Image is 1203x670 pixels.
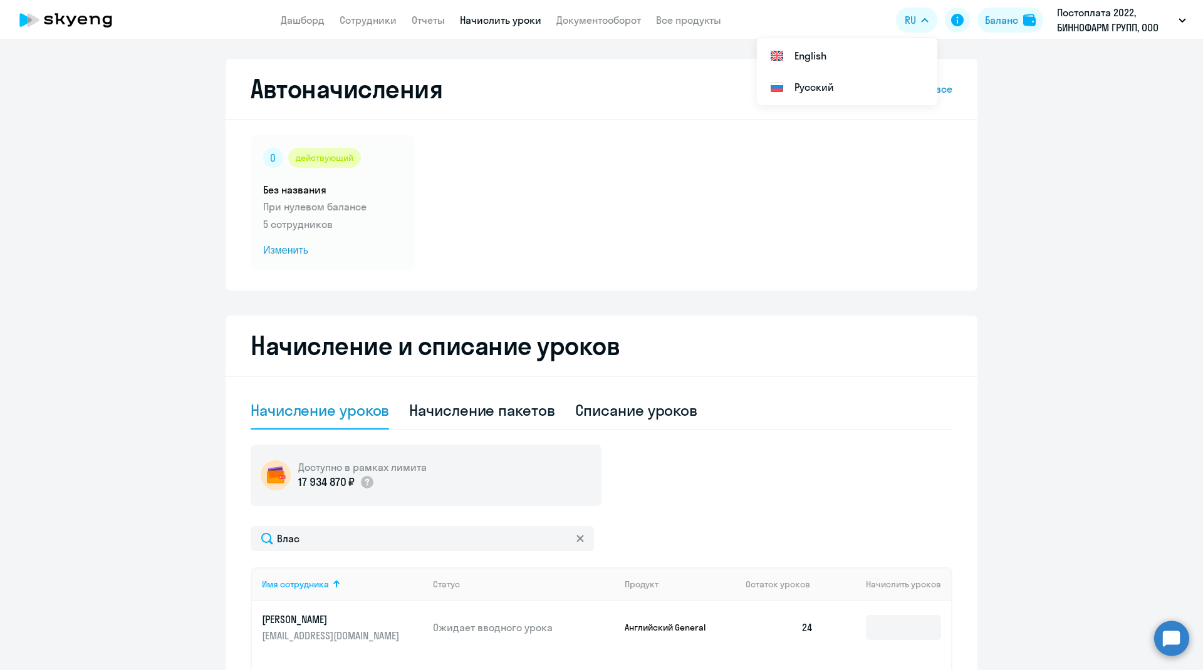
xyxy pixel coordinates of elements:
[823,567,951,601] th: Начислить уроков
[262,579,329,590] div: Имя сотрудника
[263,217,402,232] p: 5 сотрудников
[1023,14,1036,26] img: balance
[769,80,784,95] img: Русский
[298,474,355,490] p: 17 934 870 ₽
[625,579,736,590] div: Продукт
[251,331,952,361] h2: Начисление и списание уроков
[1057,5,1174,35] p: Постоплата 2022, БИННОФАРМ ГРУПП, ООО
[905,13,916,28] span: RU
[656,14,721,26] a: Все продукты
[261,460,291,490] img: wallet-circle.png
[288,148,361,168] div: действующий
[769,48,784,63] img: English
[263,243,402,258] span: Изменить
[298,460,427,474] h5: Доступно в рамках лимита
[433,579,460,590] div: Статус
[262,612,402,626] p: [PERSON_NAME]
[746,579,810,590] span: Остаток уроков
[757,38,937,105] ul: RU
[262,629,402,642] p: [EMAIL_ADDRESS][DOMAIN_NAME]
[433,621,615,634] p: Ожидает вводного урока
[736,601,823,654] td: 24
[281,14,325,26] a: Дашборд
[556,14,641,26] a: Документооборот
[625,579,659,590] div: Продукт
[251,526,594,551] input: Поиск по имени, email, продукту или статусу
[409,400,555,420] div: Начисление пакетов
[262,612,423,642] a: [PERSON_NAME][EMAIL_ADDRESS][DOMAIN_NAME]
[1051,5,1192,35] button: Постоплата 2022, БИННОФАРМ ГРУПП, ООО
[460,14,541,26] a: Начислить уроки
[977,8,1043,33] button: Балансbalance
[412,14,445,26] a: Отчеты
[251,74,442,104] h2: Автоначисления
[263,183,402,197] h5: Без названия
[251,400,389,420] div: Начисление уроков
[896,8,937,33] button: RU
[262,579,423,590] div: Имя сотрудника
[575,400,698,420] div: Списание уроков
[985,13,1018,28] div: Баланс
[746,579,823,590] div: Остаток уроков
[340,14,397,26] a: Сотрудники
[263,199,402,214] p: При нулевом балансе
[433,579,615,590] div: Статус
[625,622,719,633] p: Английский General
